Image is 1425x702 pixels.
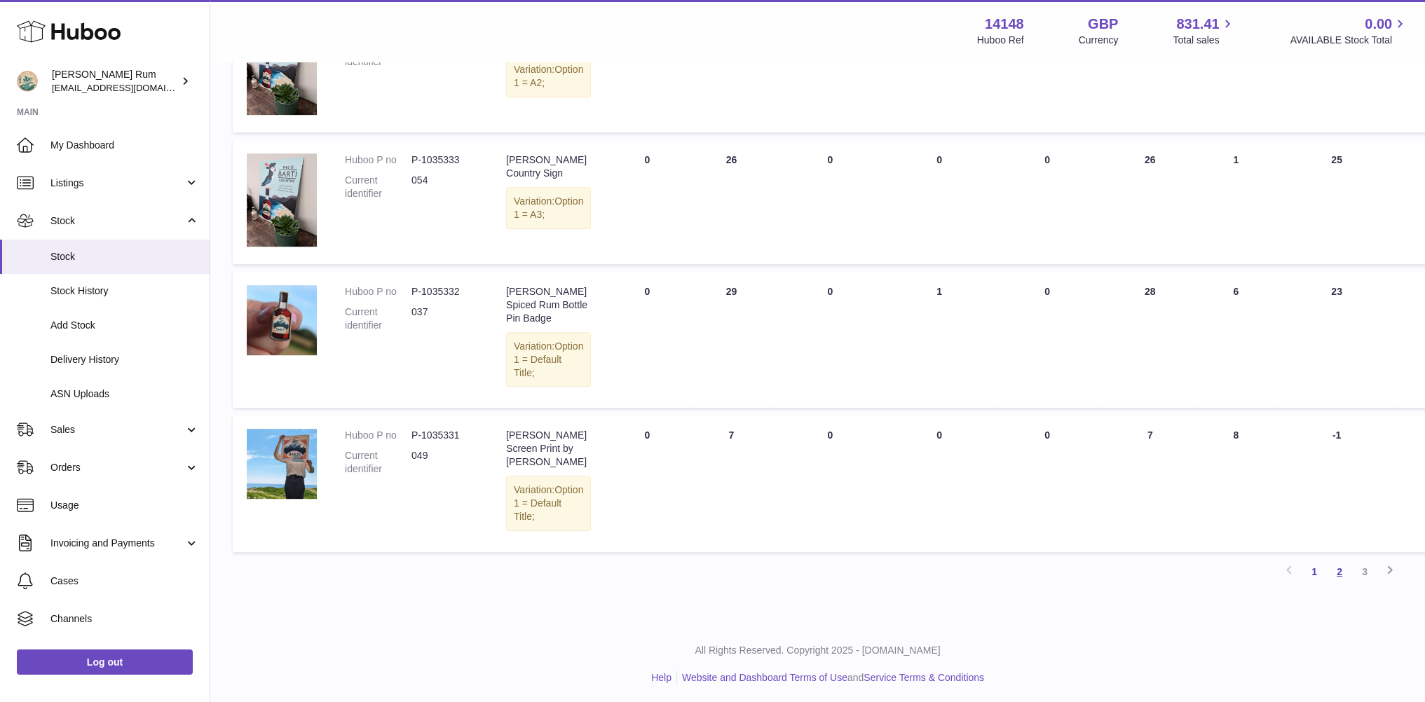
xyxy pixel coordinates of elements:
[411,153,478,167] dd: P-1035333
[50,499,199,512] span: Usage
[887,8,992,133] td: 0
[1198,139,1274,264] td: 1
[977,34,1024,47] div: Huboo Ref
[1173,15,1235,47] a: 831.41 Total sales
[605,415,689,551] td: 0
[50,250,199,263] span: Stock
[247,285,317,355] img: product image
[605,8,689,133] td: 0
[1044,154,1050,165] span: 0
[1302,559,1327,584] a: 1
[1103,415,1198,551] td: 7
[50,423,184,436] span: Sales
[411,305,478,332] dd: 037
[1044,286,1050,297] span: 0
[50,139,199,152] span: My Dashboard
[247,429,317,499] img: product image
[689,8,773,133] td: 0
[411,285,478,298] dd: P-1035332
[773,271,887,408] td: 0
[1274,271,1400,408] td: 23
[1327,559,1352,584] a: 2
[689,415,773,551] td: 7
[605,139,689,264] td: 0
[506,55,591,97] div: Variation:
[677,671,984,684] li: and
[773,8,887,133] td: 0
[1290,15,1408,47] a: 0.00 AVAILABLE Stock Total
[689,271,773,408] td: 29
[1198,8,1274,133] td: 0
[1176,15,1219,34] span: 831.41
[605,271,689,408] td: 0
[1088,15,1118,34] strong: GBP
[514,340,583,378] span: Option 1 = Default Title;
[52,82,206,93] span: [EMAIL_ADDRESS][DOMAIN_NAME]
[887,415,992,551] td: 0
[1103,8,1198,133] td: 0
[50,574,199,588] span: Cases
[345,174,411,200] dt: Current identifier
[1274,8,1400,133] td: 0
[506,187,591,229] div: Variation:
[1274,139,1400,264] td: 25
[864,672,984,683] a: Service Terms & Conditions
[506,332,591,387] div: Variation:
[50,461,184,474] span: Orders
[50,177,184,190] span: Listings
[506,476,591,531] div: Variation:
[887,271,992,408] td: 1
[773,415,887,551] td: 0
[345,305,411,332] dt: Current identifier
[682,672,847,683] a: Website and Dashboard Terms of Use
[50,612,199,626] span: Channels
[1290,34,1408,47] span: AVAILABLE Stock Total
[506,285,591,325] div: [PERSON_NAME] Spiced Rum Bottle Pin Badge
[411,449,478,476] dd: 049
[651,672,671,683] a: Help
[1365,15,1392,34] span: 0.00
[1198,271,1274,408] td: 6
[1173,34,1235,47] span: Total sales
[345,449,411,476] dt: Current identifier
[50,284,199,298] span: Stock History
[17,71,38,92] img: mail@bartirum.wales
[52,68,178,95] div: [PERSON_NAME] Rum
[247,22,317,116] img: product image
[689,139,773,264] td: 26
[345,153,411,167] dt: Huboo P no
[1044,429,1050,441] span: 0
[50,353,199,366] span: Delivery History
[50,214,184,228] span: Stock
[17,649,193,675] a: Log out
[1198,415,1274,551] td: 8
[221,644,1414,657] p: All Rights Reserved. Copyright 2025 - [DOMAIN_NAME]
[773,139,887,264] td: 0
[345,429,411,442] dt: Huboo P no
[506,429,591,469] div: [PERSON_NAME] Screen Print by [PERSON_NAME]
[247,153,317,247] img: product image
[50,387,199,401] span: ASN Uploads
[887,139,992,264] td: 0
[1079,34,1119,47] div: Currency
[506,153,591,180] div: [PERSON_NAME] Country Sign
[514,484,583,522] span: Option 1 = Default Title;
[1352,559,1377,584] a: 3
[1103,139,1198,264] td: 26
[50,537,184,550] span: Invoicing and Payments
[345,285,411,298] dt: Huboo P no
[985,15,1024,34] strong: 14148
[1103,271,1198,408] td: 28
[50,319,199,332] span: Add Stock
[411,174,478,200] dd: 054
[1274,415,1400,551] td: -1
[411,429,478,442] dd: P-1035331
